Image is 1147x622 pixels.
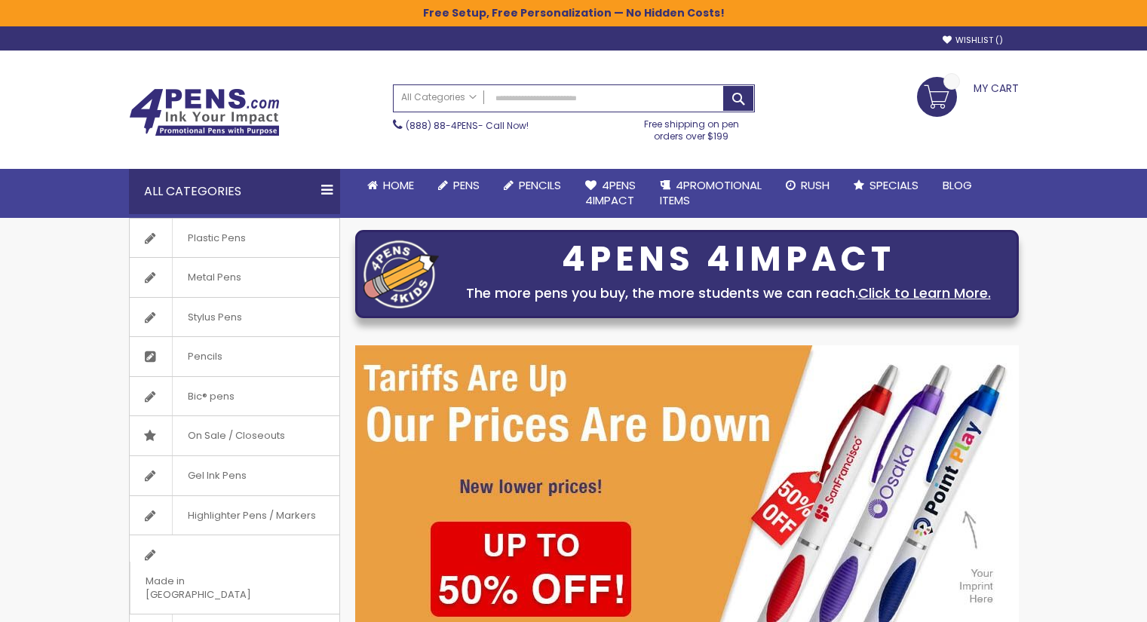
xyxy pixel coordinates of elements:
[130,219,339,258] a: Plastic Pens
[130,377,339,416] a: Bic® pens
[660,177,762,208] span: 4PROMOTIONAL ITEMS
[355,169,426,202] a: Home
[406,119,529,132] span: - Call Now!
[130,258,339,297] a: Metal Pens
[943,177,972,193] span: Blog
[172,337,238,376] span: Pencils
[446,244,1011,275] div: 4PENS 4IMPACT
[519,177,561,193] span: Pencils
[130,298,339,337] a: Stylus Pens
[172,496,331,535] span: Highlighter Pens / Markers
[453,177,480,193] span: Pens
[943,35,1003,46] a: Wishlist
[628,112,755,142] div: Free shipping on pen orders over $199
[648,169,774,218] a: 4PROMOTIONALITEMS
[426,169,492,202] a: Pens
[130,562,302,614] span: Made in [GEOGRAPHIC_DATA]
[172,377,250,416] span: Bic® pens
[406,119,478,132] a: (888) 88-4PENS
[172,219,261,258] span: Plastic Pens
[130,416,339,455] a: On Sale / Closeouts
[130,456,339,495] a: Gel Ink Pens
[585,177,636,208] span: 4Pens 4impact
[383,177,414,193] span: Home
[858,283,991,302] a: Click to Learn More.
[129,169,340,214] div: All Categories
[363,240,439,308] img: four_pen_logo.png
[130,337,339,376] a: Pencils
[130,496,339,535] a: Highlighter Pens / Markers
[394,85,484,110] a: All Categories
[129,88,280,136] img: 4Pens Custom Pens and Promotional Products
[172,298,257,337] span: Stylus Pens
[172,456,262,495] span: Gel Ink Pens
[774,169,842,202] a: Rush
[446,283,1011,304] div: The more pens you buy, the more students we can reach.
[931,169,984,202] a: Blog
[172,416,300,455] span: On Sale / Closeouts
[172,258,256,297] span: Metal Pens
[801,177,830,193] span: Rush
[573,169,648,218] a: 4Pens4impact
[401,91,477,103] span: All Categories
[492,169,573,202] a: Pencils
[842,169,931,202] a: Specials
[869,177,919,193] span: Specials
[130,535,339,614] a: Made in [GEOGRAPHIC_DATA]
